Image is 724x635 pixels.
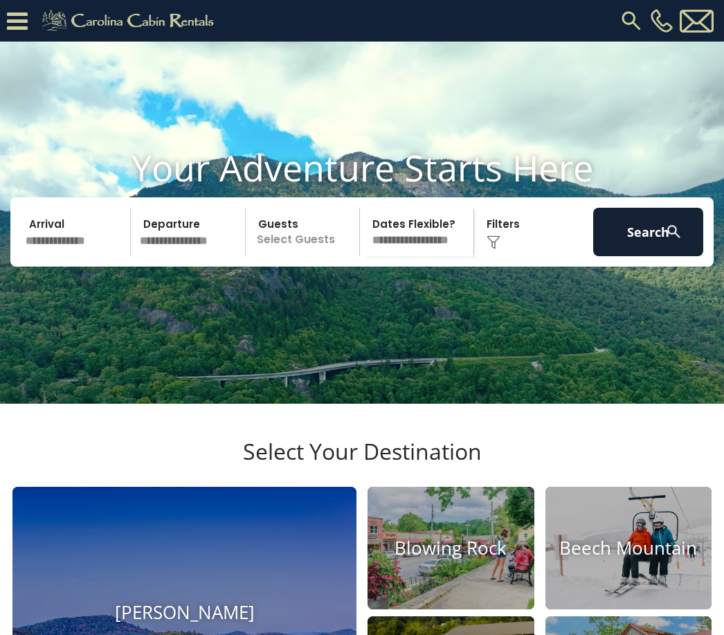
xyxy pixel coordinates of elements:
[647,9,676,33] a: [PHONE_NUMBER]
[368,487,534,609] a: Blowing Rock
[665,223,682,240] img: search-regular-white.png
[487,235,500,249] img: filter--v1.png
[619,8,644,33] img: search-regular.svg
[593,208,703,256] button: Search
[545,537,712,559] h4: Beech Mountain
[545,487,712,609] a: Beech Mountain
[12,602,356,624] h4: [PERSON_NAME]
[10,146,714,189] h1: Your Adventure Starts Here
[250,208,359,256] p: Select Guests
[368,537,534,559] h4: Blowing Rock
[35,7,226,35] img: Khaki-logo.png
[10,438,714,487] h3: Select Your Destination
